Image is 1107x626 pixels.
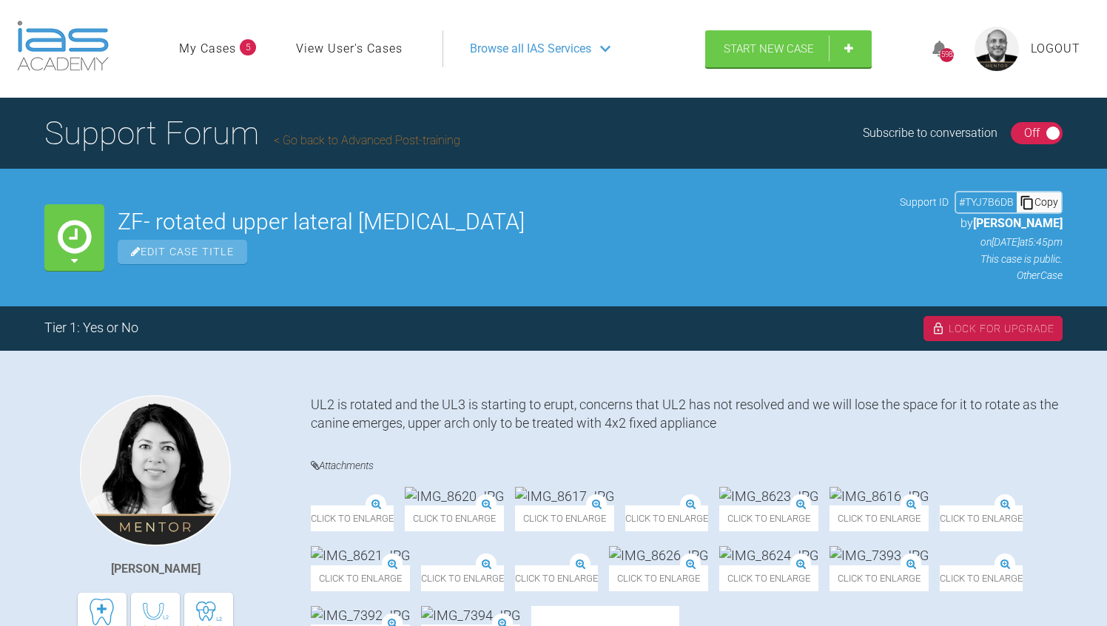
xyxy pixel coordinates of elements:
[515,505,614,531] span: Click to enlarge
[274,133,460,147] a: Go back to Advanced Post-training
[900,214,1063,233] p: by
[862,546,961,565] img: IMG_7393.JPG
[421,546,520,565] img: IMG_8615.JPG
[736,487,835,505] img: IMG_8623.JPG
[179,39,236,58] a: My Cases
[17,21,109,71] img: logo-light.3e3ef733.png
[900,194,949,210] span: Support ID
[724,42,814,55] span: Start New Case
[900,267,1063,283] p: Other Case
[311,565,410,591] span: Click to enlarge
[311,457,1063,475] h4: Attachments
[421,565,520,591] span: Click to enlarge
[975,27,1019,71] img: profile.png
[932,322,945,335] img: lock.6dc949b6.svg
[642,565,741,591] span: Click to enlarge
[515,487,614,505] img: IMG_8617.JPG
[240,39,256,55] span: 5
[956,194,1017,210] div: # TYJ7B6DB
[705,30,872,67] a: Start New Case
[405,606,504,625] img: IMG_7392.JPG
[862,565,961,591] span: Click to enlarge
[973,216,1063,230] span: [PERSON_NAME]
[625,487,724,505] img: IMG_8619.JPG
[752,565,851,591] span: Click to enlarge
[956,505,1039,531] span: Click to enlarge
[846,487,945,505] img: IMG_8616.JPG
[752,546,851,565] img: IMG_8624.JPG
[118,240,247,264] span: Edit Case Title
[900,251,1063,267] p: This case is public.
[736,505,835,531] span: Click to enlarge
[111,559,201,579] div: [PERSON_NAME]
[863,124,997,143] div: Subscribe to conversation
[405,505,504,531] span: Click to enlarge
[515,606,614,625] img: IMG_7394.JPG
[118,211,886,233] h2: ZF- rotated upper lateral [MEDICAL_DATA]
[923,316,1063,341] div: Lock For Upgrade
[531,546,630,565] img: IMG_8625.JPG
[311,395,1063,434] div: UL2 is rotated and the UL3 is starting to erupt, concerns that UL2 has not resolved and we will l...
[311,505,394,531] span: Click to enlarge
[531,565,630,591] span: Click to enlarge
[44,317,138,339] div: Tier 1: Yes or No
[296,39,403,58] a: View User's Cases
[642,546,741,565] img: IMG_8626.JPG
[1024,124,1040,143] div: Off
[900,234,1063,250] p: on [DATE] at 5:45pm
[1017,192,1061,212] div: Copy
[1031,39,1080,58] a: Logout
[846,505,945,531] span: Click to enlarge
[44,107,460,159] h1: Support Forum
[625,505,724,531] span: Click to enlarge
[940,48,954,62] div: 15983
[80,395,231,546] img: Hooria Olsen
[405,487,504,505] img: IMG_8620.JPG
[311,546,410,565] img: IMG_8621.JPG
[470,39,591,58] span: Browse all IAS Services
